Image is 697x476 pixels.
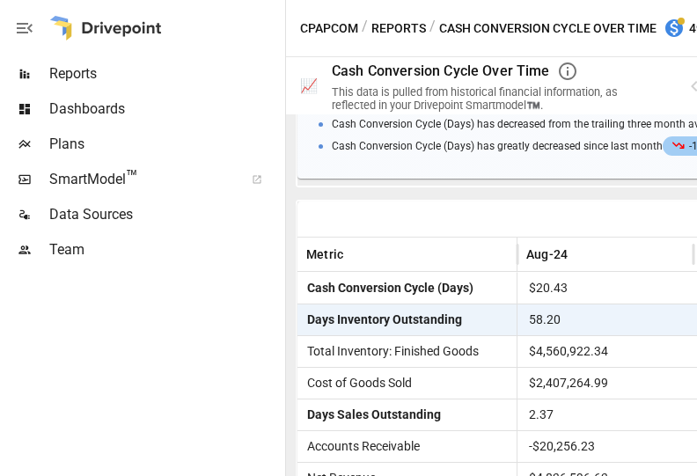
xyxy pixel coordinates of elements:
[526,368,685,399] span: $2,407,264.99
[371,18,426,40] button: Reports
[526,245,568,263] span: Aug-24
[300,407,441,421] span: Days Sales Outstanding
[126,166,138,188] span: ™
[300,439,420,453] span: Accounts Receivable
[526,273,685,304] span: $20.43
[526,304,685,335] span: 58.20
[429,18,436,40] div: /
[345,242,370,267] button: Sort
[300,18,358,40] button: CPAPcom
[49,204,282,225] span: Data Sources
[306,245,343,263] span: Metric
[49,134,282,155] span: Plans
[300,344,479,358] span: Total Inventory: Finished Goods
[526,336,685,367] span: $4,560,922.34
[49,239,282,260] span: Team
[300,376,412,390] span: Cost of Goods Sold
[362,18,368,40] div: /
[569,242,594,267] button: Sort
[49,63,282,84] span: Reports
[332,85,663,112] div: This data is pulled from historical financial information, as reflected in your Drivepoint Smartm...
[526,399,685,430] span: 2.37
[49,169,232,190] span: SmartModel
[49,99,282,120] span: Dashboards
[526,431,685,462] span: -$20,256.23
[332,62,550,79] div: Cash Conversion Cycle Over Time
[300,281,473,295] span: Cash Conversion Cycle (Days)
[300,77,318,94] div: 📈
[300,312,462,326] span: Days Inventory Outstanding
